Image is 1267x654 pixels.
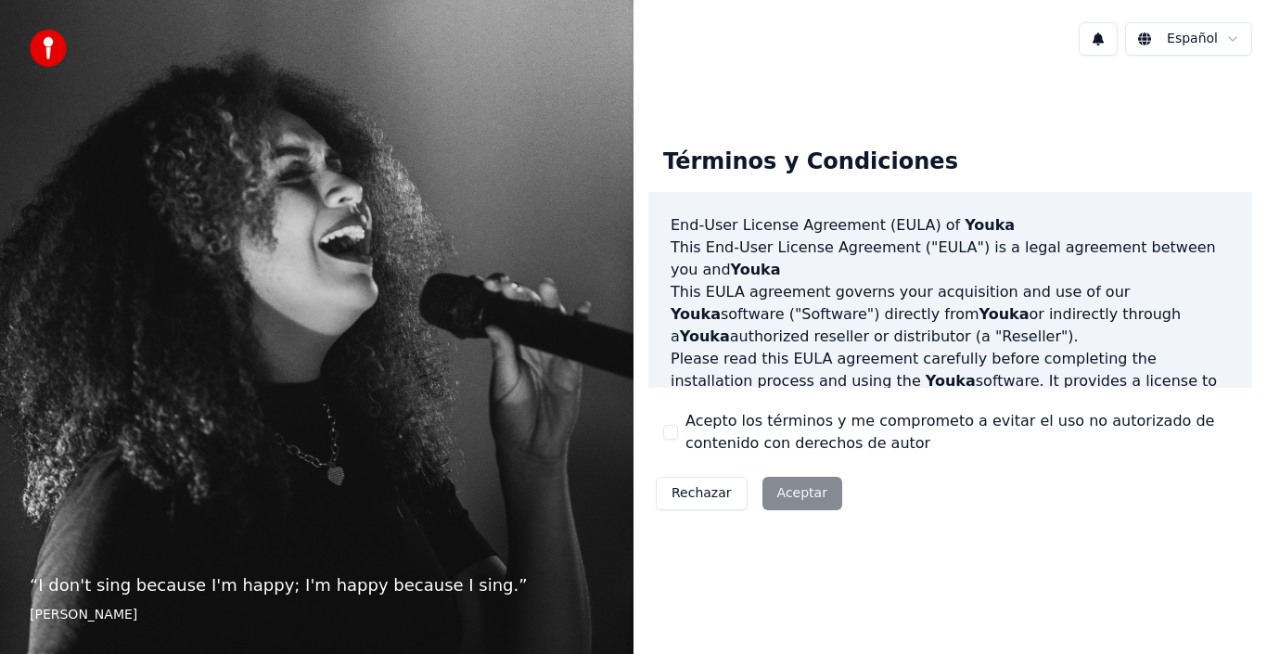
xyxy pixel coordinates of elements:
[680,327,730,345] span: Youka
[656,477,748,510] button: Rechazar
[30,30,67,67] img: youka
[671,237,1230,281] p: This End-User License Agreement ("EULA") is a legal agreement between you and
[671,214,1230,237] h3: End-User License Agreement (EULA) of
[685,410,1237,455] label: Acepto los términos y me comprometo a evitar el uso no autorizado de contenido con derechos de autor
[979,305,1030,323] span: Youka
[671,281,1230,348] p: This EULA agreement governs your acquisition and use of our software ("Software") directly from o...
[648,133,973,192] div: Términos y Condiciones
[30,606,604,624] footer: [PERSON_NAME]
[671,348,1230,437] p: Please read this EULA agreement carefully before completing the installation process and using th...
[965,216,1015,234] span: Youka
[30,572,604,598] p: “ I don't sing because I'm happy; I'm happy because I sing. ”
[731,261,781,278] span: Youka
[671,305,721,323] span: Youka
[926,372,976,390] span: Youka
